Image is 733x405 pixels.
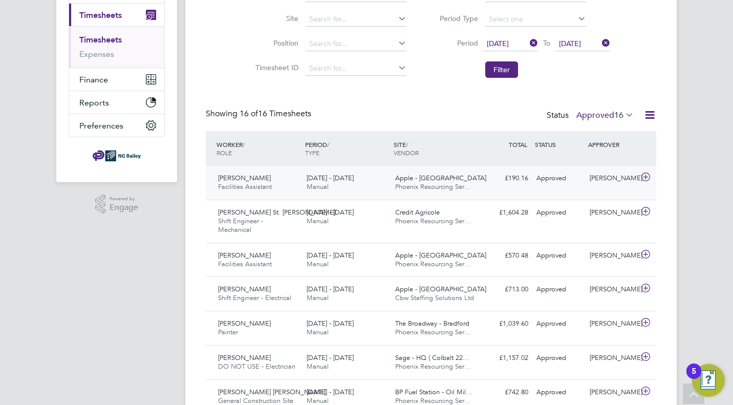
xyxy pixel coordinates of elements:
[395,251,486,260] span: Apple - [GEOGRAPHIC_DATA]
[240,109,311,119] span: 16 Timesheets
[485,12,586,27] input: Select one
[432,14,478,23] label: Period Type
[479,350,532,367] div: £1,157.02
[79,10,122,20] span: Timesheets
[218,362,295,371] span: DO NOT USE - Electrician
[306,61,406,76] input: Search for...
[532,170,586,187] div: Approved
[218,174,271,182] span: [PERSON_NAME]
[395,362,471,371] span: Phoenix Resourcing Ser…
[307,217,329,225] span: Manual
[479,281,532,298] div: £713.00
[305,148,319,157] span: TYPE
[394,148,419,157] span: VENDOR
[532,281,586,298] div: Approved
[692,371,696,385] div: 5
[218,285,271,293] span: [PERSON_NAME]
[303,135,391,162] div: PERIOD
[532,204,586,221] div: Approved
[69,68,164,91] button: Finance
[217,148,232,157] span: ROLE
[395,182,471,191] span: Phoenix Resourcing Ser…
[586,350,639,367] div: [PERSON_NAME]
[218,208,335,217] span: [PERSON_NAME] St. [PERSON_NAME]
[69,114,164,137] button: Preferences
[485,61,518,78] button: Filter
[218,353,271,362] span: [PERSON_NAME]
[395,208,440,217] span: Credit Agricole
[218,319,271,328] span: [PERSON_NAME]
[395,353,469,362] span: Sage - HQ ( Colbalt 22…
[69,26,164,68] div: Timesheets
[479,384,532,401] div: £742.80
[395,285,486,293] span: Apple - [GEOGRAPHIC_DATA]
[576,110,634,120] label: Approved
[559,39,581,48] span: [DATE]
[307,260,329,268] span: Manual
[586,204,639,221] div: [PERSON_NAME]
[218,260,272,268] span: Facilities Assistant
[79,121,123,131] span: Preferences
[586,247,639,264] div: [PERSON_NAME]
[252,14,298,23] label: Site
[432,38,478,48] label: Period
[509,140,527,148] span: TOTAL
[307,251,354,260] span: [DATE] - [DATE]
[214,135,303,162] div: WORKER
[395,328,471,336] span: Phoenix Resourcing Ser…
[218,217,263,234] span: Shift Engineer - Mechanical
[540,36,553,50] span: To
[218,251,271,260] span: [PERSON_NAME]
[395,388,472,396] span: BP Fuel Station - Oil Mil…
[95,195,139,214] a: Powered byEngage
[243,140,245,148] span: /
[547,109,636,123] div: Status
[532,135,586,154] div: STATUS
[586,135,639,154] div: APPROVER
[218,293,291,302] span: Shift Engineer - Electrical
[479,247,532,264] div: £570.48
[218,388,326,396] span: [PERSON_NAME] [PERSON_NAME]
[532,247,586,264] div: Approved
[307,388,354,396] span: [DATE] - [DATE]
[218,182,272,191] span: Facilities Assistant
[79,98,109,108] span: Reports
[307,174,354,182] span: [DATE] - [DATE]
[406,140,408,148] span: /
[479,204,532,221] div: £1,604.28
[307,328,329,336] span: Manual
[395,396,471,405] span: Phoenix Resourcing Ser…
[306,37,406,51] input: Search for...
[586,281,639,298] div: [PERSON_NAME]
[307,319,354,328] span: [DATE] - [DATE]
[206,109,313,119] div: Showing
[327,140,329,148] span: /
[307,396,329,405] span: Manual
[79,75,108,84] span: Finance
[307,208,354,217] span: [DATE] - [DATE]
[487,39,509,48] span: [DATE]
[395,217,471,225] span: Phoenix Resourcing Ser…
[307,285,354,293] span: [DATE] - [DATE]
[614,110,623,120] span: 16
[93,147,141,164] img: ngbailey-logo-retina.png
[252,38,298,48] label: Position
[252,63,298,72] label: Timesheet ID
[586,384,639,401] div: [PERSON_NAME]
[79,35,122,45] a: Timesheets
[532,350,586,367] div: Approved
[391,135,480,162] div: SITE
[395,174,486,182] span: Apple - [GEOGRAPHIC_DATA]
[479,170,532,187] div: £190.16
[69,4,164,26] button: Timesheets
[79,49,114,59] a: Expenses
[395,319,469,328] span: The Broadway - Bradford
[240,109,258,119] span: 16 of
[532,384,586,401] div: Approved
[218,328,238,336] span: Painter
[110,195,138,203] span: Powered by
[307,353,354,362] span: [DATE] - [DATE]
[532,315,586,332] div: Approved
[586,315,639,332] div: [PERSON_NAME]
[69,91,164,114] button: Reports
